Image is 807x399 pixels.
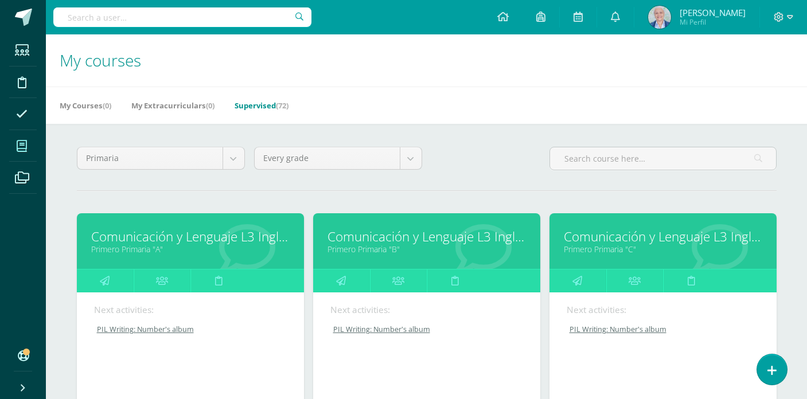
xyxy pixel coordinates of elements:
a: PIL Writing: Number's album [330,324,524,334]
a: Comunicación y Lenguaje L3 Inglés [564,228,762,245]
span: Mi Perfil [680,17,746,27]
a: My Extracurriculars(0) [131,96,215,115]
a: PIL Writing: Number's album [94,324,288,334]
a: Primero Primaria "C" [564,244,762,255]
a: Every grade [255,147,422,169]
a: Comunicación y Lenguaje L3 Inglés [91,228,290,245]
input: Search a user… [53,7,311,27]
input: Search course here… [550,147,776,170]
div: Next activities: [330,304,523,316]
a: Primaria [77,147,244,169]
span: (72) [276,100,289,111]
div: Next activities: [567,304,759,316]
a: Comunicación y Lenguaje L3 Inglés [328,228,526,245]
img: 7f9121963eb843c30c7fd736a29cc10b.png [648,6,671,29]
div: Next activities: [94,304,287,316]
a: Primero Primaria "B" [328,244,526,255]
a: Supervised(72) [235,96,289,115]
a: My Courses(0) [60,96,111,115]
a: Primero Primaria "A" [91,244,290,255]
a: PIL Writing: Number's album [567,324,761,334]
span: Every grade [263,147,391,169]
span: (0) [206,100,215,111]
span: My courses [60,49,141,71]
span: [PERSON_NAME] [680,7,746,18]
span: (0) [103,100,111,111]
span: Primaria [86,147,214,169]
